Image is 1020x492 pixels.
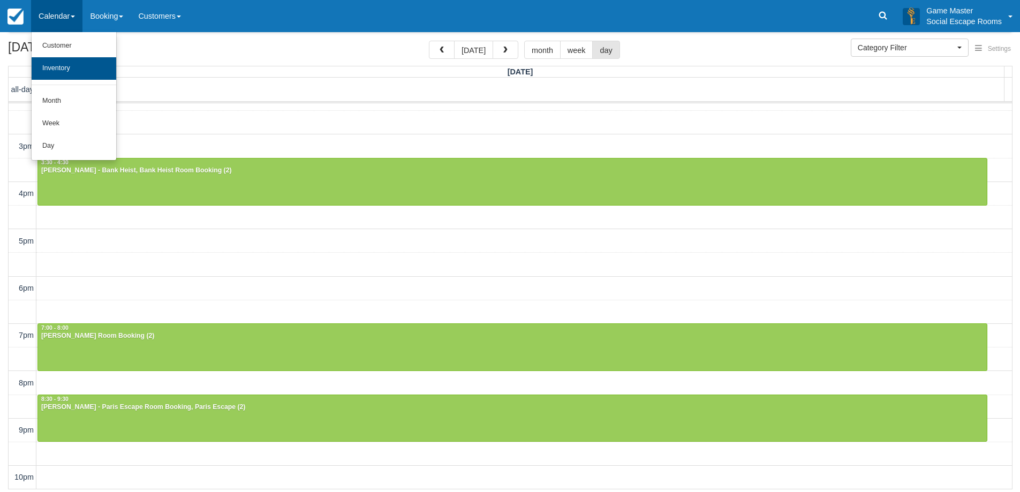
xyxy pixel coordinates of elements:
[32,35,116,57] a: Customer
[592,41,619,59] button: day
[926,16,1002,27] p: Social Escape Rooms
[454,41,493,59] button: [DATE]
[37,158,987,205] a: 3:30 - 4:30[PERSON_NAME] - Bank Heist, Bank Heist Room Booking (2)
[508,67,533,76] span: [DATE]
[41,325,69,331] span: 7:00 - 8:00
[32,135,116,157] a: Day
[19,189,34,198] span: 4pm
[19,142,34,150] span: 3pm
[926,5,1002,16] p: Game Master
[41,403,984,412] div: [PERSON_NAME] - Paris Escape Room Booking, Paris Escape (2)
[988,45,1011,52] span: Settings
[41,160,69,165] span: 3:30 - 4:30
[19,284,34,292] span: 6pm
[19,426,34,434] span: 9pm
[19,237,34,245] span: 5pm
[19,331,34,339] span: 7pm
[858,42,955,53] span: Category Filter
[560,41,593,59] button: week
[41,332,984,340] div: [PERSON_NAME] Room Booking (2)
[14,473,34,481] span: 10pm
[969,41,1017,57] button: Settings
[32,90,116,112] a: Month
[524,41,561,59] button: month
[32,57,116,80] a: Inventory
[37,323,987,370] a: 7:00 - 8:00[PERSON_NAME] Room Booking (2)
[41,166,984,175] div: [PERSON_NAME] - Bank Heist, Bank Heist Room Booking (2)
[7,9,24,25] img: checkfront-main-nav-mini-logo.png
[851,39,969,57] button: Category Filter
[41,396,69,402] span: 8:30 - 9:30
[903,7,920,25] img: A3
[32,112,116,135] a: Week
[11,85,34,94] span: all-day
[19,379,34,387] span: 8pm
[8,41,143,60] h2: [DATE]
[31,32,117,161] ul: Calendar
[37,395,987,442] a: 8:30 - 9:30[PERSON_NAME] - Paris Escape Room Booking, Paris Escape (2)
